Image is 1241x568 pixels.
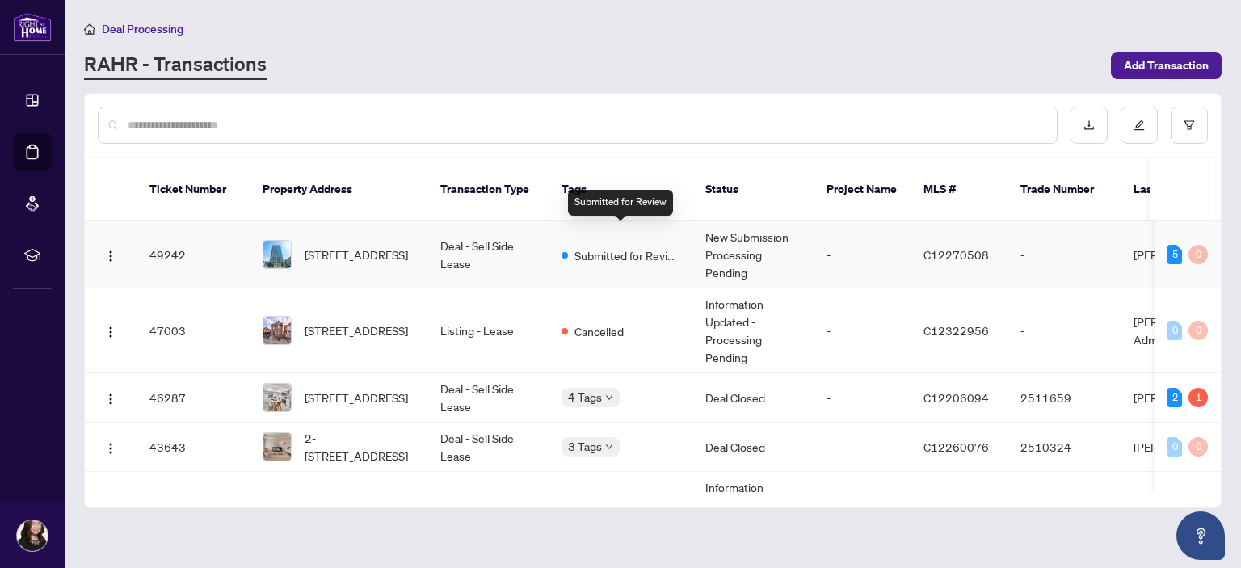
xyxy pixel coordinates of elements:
td: 49242 [137,221,250,288]
td: 43643 [137,423,250,472]
span: C12322956 [923,323,989,338]
td: Deal Closed [692,423,814,472]
img: thumbnail-img [263,317,291,344]
td: Information Updated - Processing Pending [692,472,814,557]
span: [STREET_ADDRESS] [305,389,408,406]
img: Logo [104,250,117,263]
img: Logo [104,393,117,406]
td: Deal - Sell Side Lease [427,221,549,288]
a: RAHR - Transactions [84,51,267,80]
span: Cancelled [574,322,624,340]
button: edit [1121,107,1158,144]
td: - [814,472,911,557]
td: - [1008,221,1121,288]
img: thumbnail-img [263,384,291,411]
span: Deal Processing [102,22,183,36]
button: Logo [98,385,124,410]
div: 5 [1167,245,1182,264]
span: 4 Tags [568,388,602,406]
div: 0 [1167,437,1182,457]
img: logo [13,12,52,42]
th: Property Address [250,158,427,221]
span: [STREET_ADDRESS] [305,322,408,339]
img: Logo [104,442,117,455]
td: - [814,423,911,472]
div: 1 [1188,388,1208,407]
span: download [1083,120,1095,131]
span: filter [1184,120,1195,131]
th: Tags [549,158,692,221]
td: - [1008,288,1121,373]
span: home [84,23,95,35]
td: 2510324 [1008,423,1121,472]
th: Transaction Type [427,158,549,221]
div: 0 [1167,321,1182,340]
td: Listing - Lease [427,288,549,373]
th: Status [692,158,814,221]
td: 46287 [137,373,250,423]
span: C12270508 [923,247,989,262]
span: down [605,443,613,451]
div: 0 [1188,437,1208,457]
td: Deal - Sell Side Lease [427,423,549,472]
td: New Submission - Processing Pending [692,221,814,288]
div: Submitted for Review [568,190,673,216]
th: Project Name [814,158,911,221]
div: 0 [1188,321,1208,340]
td: - [814,288,911,373]
button: Logo [98,434,124,460]
td: 2511659 [1008,373,1121,423]
td: - [814,373,911,423]
img: thumbnail-img [263,433,291,461]
img: Profile Icon [17,520,48,551]
span: Submitted for Review [574,246,679,264]
img: thumbnail-img [263,241,291,268]
span: [STREET_ADDRESS] [305,246,408,263]
td: Deal Closed [692,373,814,423]
span: C12206094 [923,390,989,405]
span: Add Transaction [1124,53,1209,78]
span: down [605,393,613,402]
td: - [814,221,911,288]
th: Trade Number [1008,158,1121,221]
button: Logo [98,242,124,267]
td: 42927 [137,472,250,557]
button: download [1071,107,1108,144]
th: MLS # [911,158,1008,221]
th: Ticket Number [137,158,250,221]
button: Add Transaction [1111,52,1222,79]
span: C12260076 [923,440,989,454]
td: Information Updated - Processing Pending [692,288,814,373]
div: 0 [1188,245,1208,264]
div: 2 [1167,388,1182,407]
span: 2-[STREET_ADDRESS] [305,429,414,465]
img: Logo [104,326,117,339]
span: edit [1134,120,1145,131]
td: Deal - Sell Side Lease [427,373,549,423]
td: 47003 [137,288,250,373]
button: Logo [98,318,124,343]
button: filter [1171,107,1208,144]
button: Open asap [1176,511,1225,560]
td: Listing - Lease [427,472,549,557]
td: - [1008,472,1121,557]
span: 3 Tags [568,437,602,456]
